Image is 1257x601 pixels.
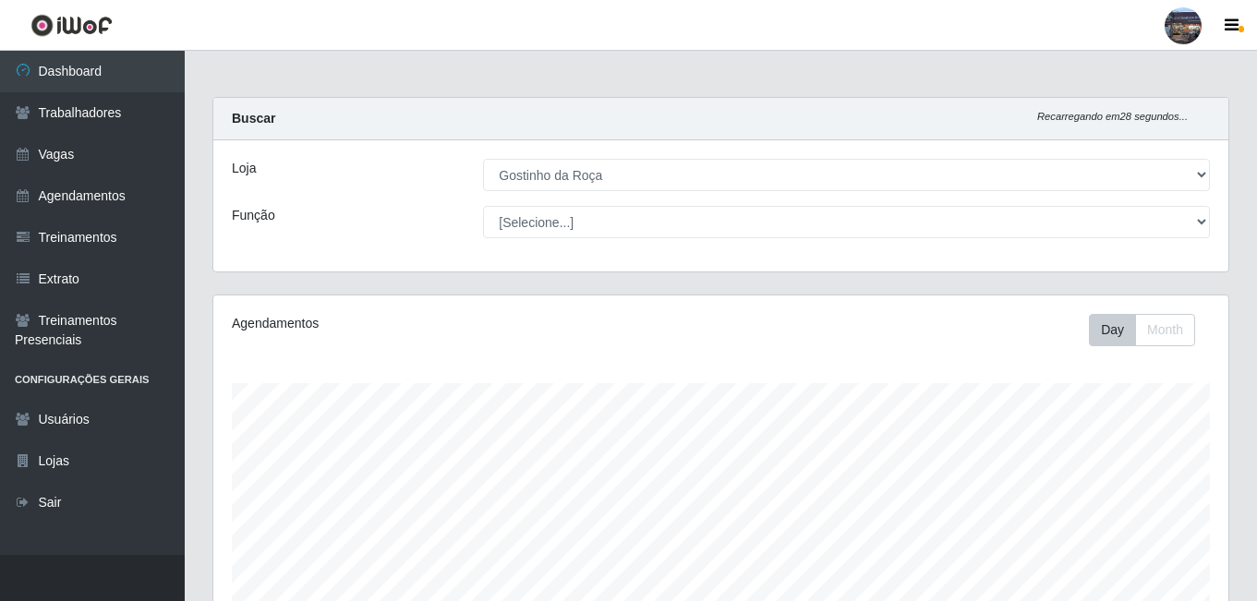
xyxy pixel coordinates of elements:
[232,314,623,333] div: Agendamentos
[1089,314,1136,346] button: Day
[1037,111,1188,122] i: Recarregando em 28 segundos...
[232,206,275,225] label: Função
[232,159,256,178] label: Loja
[30,14,113,37] img: CoreUI Logo
[1089,314,1195,346] div: First group
[1089,314,1210,346] div: Toolbar with button groups
[232,111,275,126] strong: Buscar
[1135,314,1195,346] button: Month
